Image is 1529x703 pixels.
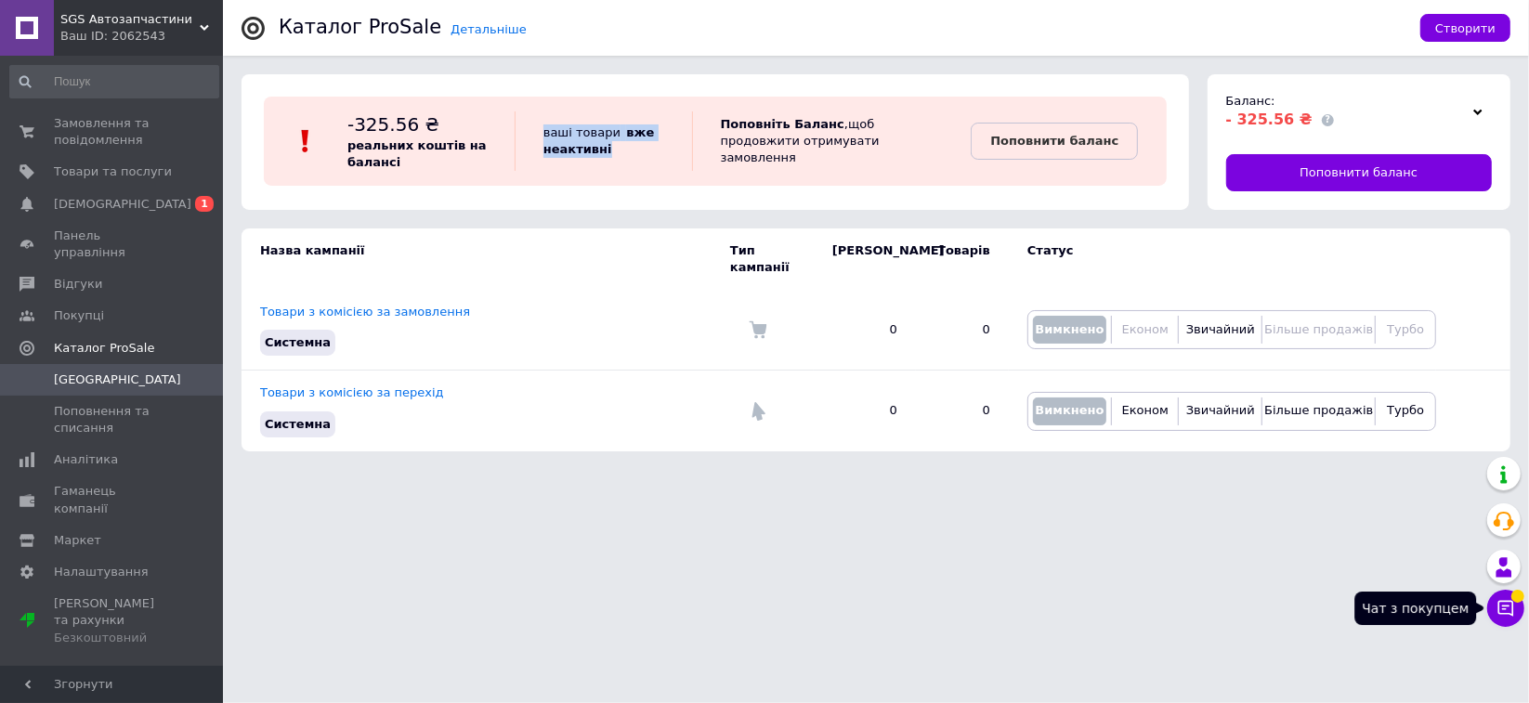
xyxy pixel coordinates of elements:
span: Каталог ProSale [54,340,154,357]
td: Товарів [916,228,1009,290]
div: ваші товари [515,111,692,171]
span: Економ [1122,403,1169,417]
div: Безкоштовний [54,630,172,646]
span: Створити [1435,21,1496,35]
button: Більше продажів [1267,397,1370,425]
td: Статус [1009,228,1436,290]
span: Поповнення та списання [54,403,172,436]
td: 0 [814,371,916,451]
a: Детальніше [451,22,527,36]
span: Замовлення та повідомлення [54,115,172,149]
td: [PERSON_NAME] [814,228,916,290]
span: SGS Автозапчастини [60,11,200,28]
span: 1 [195,196,214,212]
span: Більше продажів [1264,322,1373,336]
span: Турбо [1387,403,1424,417]
td: 0 [814,290,916,371]
b: Поповніть Баланс [721,117,844,131]
a: Товари з комісією за замовлення [260,305,470,319]
a: Поповнити баланс [971,123,1138,160]
span: [PERSON_NAME] та рахунки [54,595,172,646]
button: Економ [1117,397,1173,425]
span: Відгуки [54,276,102,293]
td: Назва кампанії [242,228,730,290]
span: Вимкнено [1035,322,1104,336]
button: Економ [1117,316,1173,344]
span: Товари та послуги [54,163,172,180]
div: Чат з покупцем [1354,592,1476,625]
img: :exclamation: [292,127,320,155]
button: Створити [1420,14,1510,42]
div: , щоб продовжити отримувати замовлення [692,111,972,171]
span: Покупці [54,307,104,324]
span: Економ [1122,322,1169,336]
button: Вимкнено [1033,397,1106,425]
td: 0 [916,371,1009,451]
button: Більше продажів [1267,316,1370,344]
span: [DEMOGRAPHIC_DATA] [54,196,191,213]
input: Пошук [9,65,219,98]
button: Звичайний [1183,316,1257,344]
button: Чат з покупцем [1487,590,1524,627]
img: Комісія за перехід [749,402,767,421]
span: - 325.56 ₴ [1226,111,1313,128]
span: Більше продажів [1264,403,1373,417]
a: Товари з комісією за перехід [260,385,444,399]
span: Гаманець компанії [54,483,172,516]
span: Налаштування [54,564,149,580]
td: Тип кампанії [730,228,814,290]
span: Баланс: [1226,94,1275,108]
button: Звичайний [1183,397,1257,425]
a: Поповнити баланс [1226,154,1493,191]
span: Панель управління [54,228,172,261]
b: Поповнити баланс [990,134,1118,148]
span: Системна [265,417,331,431]
td: 0 [916,290,1009,371]
span: Поповнити баланс [1300,164,1418,181]
span: Системна [265,335,331,349]
span: Звичайний [1186,403,1255,417]
b: реальних коштів на балансі [347,138,487,169]
img: Комісія за замовлення [749,320,767,339]
span: Турбо [1387,322,1424,336]
button: Вимкнено [1033,316,1106,344]
span: [GEOGRAPHIC_DATA] [54,371,181,388]
span: -325.56 ₴ [347,113,439,136]
span: Аналітика [54,451,118,468]
div: Каталог ProSale [279,18,441,37]
span: Маркет [54,532,101,549]
span: Звичайний [1186,322,1255,336]
div: Ваш ID: 2062543 [60,28,223,45]
button: Турбо [1380,397,1431,425]
button: Турбо [1380,316,1431,344]
span: Вимкнено [1035,403,1104,417]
